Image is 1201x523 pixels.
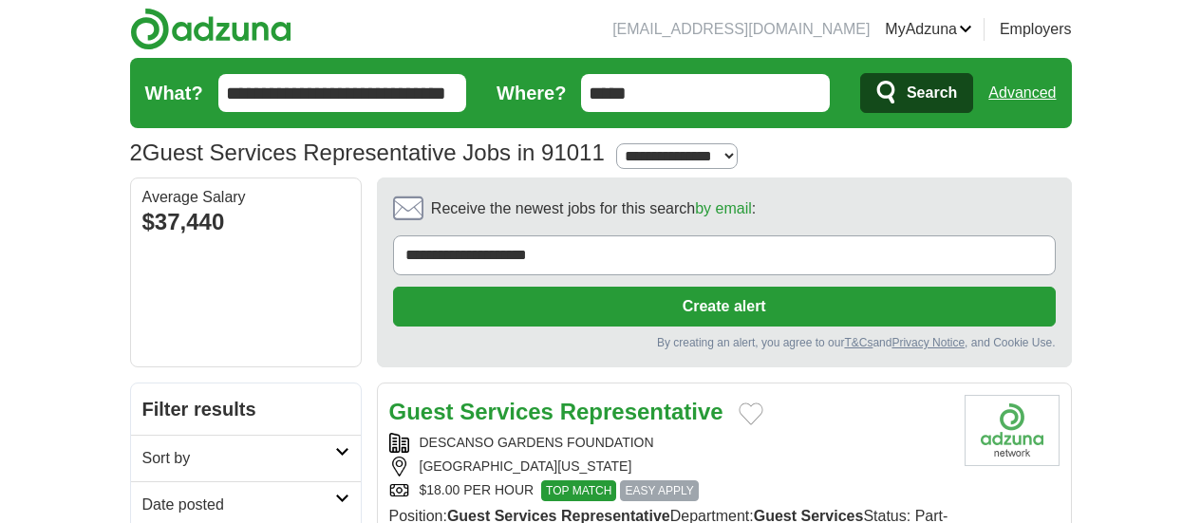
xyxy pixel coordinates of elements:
li: [EMAIL_ADDRESS][DOMAIN_NAME] [612,18,870,41]
div: Average Salary [142,190,349,205]
h2: Date posted [142,494,335,516]
a: MyAdzuna [885,18,972,41]
a: Employers [1000,18,1072,41]
a: by email [695,200,752,216]
div: $18.00 PER HOUR [389,480,949,501]
h1: Guest Services Representative Jobs in 91011 [130,140,605,165]
button: Add to favorite jobs [739,402,763,425]
h2: Sort by [142,447,335,470]
img: Company logo [965,395,1060,466]
div: By creating an alert, you agree to our and , and Cookie Use. [393,334,1056,351]
strong: Representative [560,399,723,424]
a: Advanced [988,74,1056,112]
span: Search [907,74,957,112]
div: $37,440 [142,205,349,239]
label: Where? [497,79,566,107]
img: Adzuna logo [130,8,291,50]
button: Create alert [393,287,1056,327]
span: 2 [130,136,142,170]
span: EASY APPLY [620,480,698,501]
a: Guest Services Representative [389,399,723,424]
span: Receive the newest jobs for this search : [431,197,756,220]
label: What? [145,79,203,107]
a: Sort by [131,435,361,481]
button: Search [860,73,973,113]
a: T&Cs [844,336,873,349]
span: TOP MATCH [541,480,616,501]
strong: Services [460,399,554,424]
strong: Guest [389,399,454,424]
a: Privacy Notice [891,336,965,349]
div: [GEOGRAPHIC_DATA][US_STATE] [389,457,949,476]
h2: Filter results [131,383,361,435]
div: DESCANSO GARDENS FOUNDATION [389,433,949,453]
